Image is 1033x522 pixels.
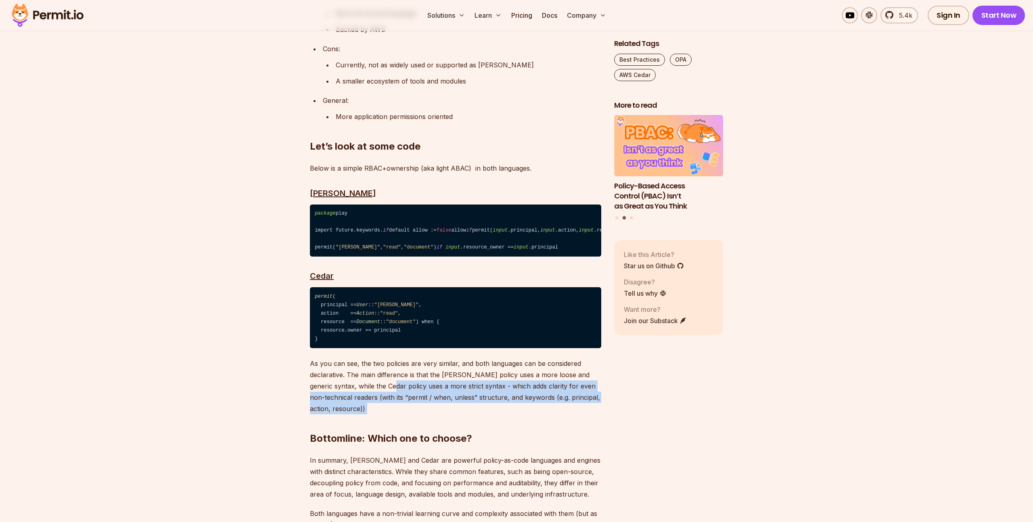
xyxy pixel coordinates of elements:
[336,59,601,71] p: Currently, not as widely used or supported as [PERSON_NAME]
[386,319,416,325] span: "document"
[466,228,472,233] span: if
[614,39,723,49] h2: Related Tags
[380,311,398,316] span: "read"
[336,75,601,87] p: A smaller ecosystem of tools and modules
[972,6,1025,25] a: Start Now
[310,400,601,445] h2: Bottomline: Which one to choose?
[928,6,969,25] a: Sign In
[514,244,529,250] span: input
[614,115,723,211] li: 2 of 3
[614,181,723,211] h3: Policy-Based Access Control (PBAC) Isn’t as Great as You Think
[564,7,609,23] button: Company
[540,228,555,233] span: input
[310,287,601,348] code: ( principal == :: , action == :: , resource == :: ) when { resource.owner == principal }
[424,7,468,23] button: Solutions
[623,216,626,220] button: Go to slide 2
[880,7,918,23] a: 5.4k
[315,294,332,299] span: permit
[374,302,418,308] span: "[PERSON_NAME]"
[624,250,684,259] p: Like this Article?
[8,2,87,29] img: Permit logo
[310,163,601,174] p: Below is a simple RBAC+ownership (aka light ABAC) in both languages.
[615,216,619,219] button: Go to slide 1
[356,311,374,316] span: Action
[614,115,723,211] a: Policy-Based Access Control (PBAC) Isn’t as Great as You ThinkPolicy-Based Access Control (PBAC) ...
[539,7,560,23] a: Docs
[323,43,601,54] p: Cons:
[624,305,687,314] p: Want more?
[894,10,912,20] span: 5.4k
[437,228,452,233] span: false
[336,111,601,122] p: More application permissions oriented
[310,108,601,153] h2: Let’s look at some code
[383,244,401,250] span: "read"
[614,115,723,177] img: Policy-Based Access Control (PBAC) Isn’t as Great as You Think
[630,216,633,219] button: Go to slide 3
[323,95,601,106] p: General:
[445,244,460,250] span: input
[508,7,535,23] a: Pricing
[437,244,443,250] span: if
[404,244,434,250] span: "document"
[624,277,667,287] p: Disagree?
[624,288,667,298] a: Tell us why
[310,205,601,257] code: play import future.keywords. default allow := allow permit( .principal, .action, .resource) permi...
[310,358,601,414] p: As you can see, the two policies are very similar, and both languages can be considered declarati...
[579,228,594,233] span: input
[336,244,380,250] span: "[PERSON_NAME]"
[614,115,723,221] div: Posts
[383,228,389,233] span: if
[670,54,692,66] a: OPA
[356,302,368,308] span: User
[310,271,334,281] u: Cedar
[624,261,684,271] a: Star us on Github
[356,319,380,325] span: Document
[471,7,505,23] button: Learn
[315,211,335,216] span: package
[614,54,665,66] a: Best Practices
[614,100,723,111] h2: More to read
[614,69,656,81] a: AWS Cedar
[493,228,508,233] span: input
[624,316,687,326] a: Join our Substack
[310,455,601,500] p: In summary, [PERSON_NAME] and Cedar are powerful policy-as-code languages and engines with distin...
[310,188,376,198] u: [PERSON_NAME]⁠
